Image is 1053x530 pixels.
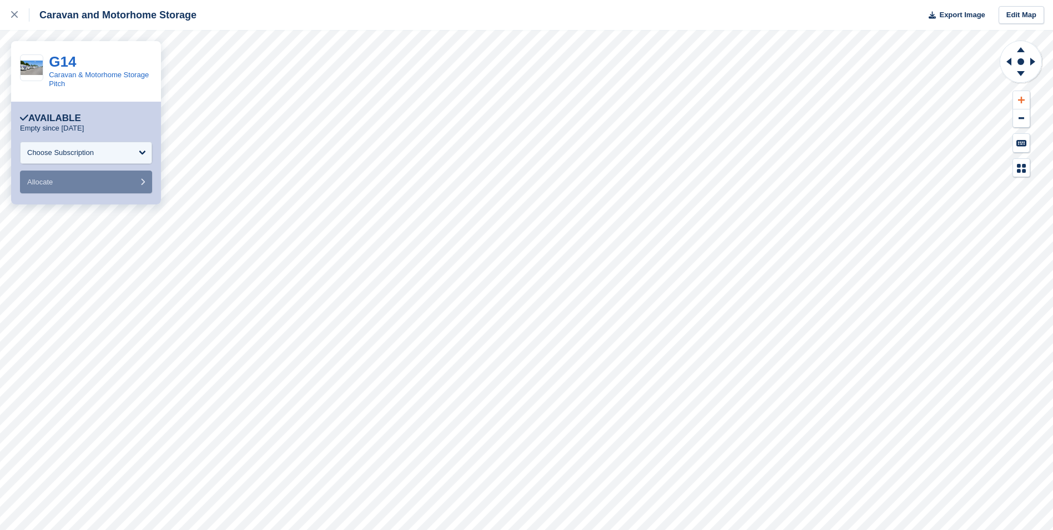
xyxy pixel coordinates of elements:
[999,6,1044,24] a: Edit Map
[20,113,81,124] div: Available
[20,124,84,133] p: Empty since [DATE]
[1013,159,1030,177] button: Map Legend
[49,53,76,70] a: G14
[27,178,53,186] span: Allocate
[1013,109,1030,128] button: Zoom Out
[29,8,197,22] div: Caravan and Motorhome Storage
[49,71,149,88] a: Caravan & Motorhome Storage Pitch
[27,147,94,158] div: Choose Subscription
[939,9,985,21] span: Export Image
[1013,134,1030,152] button: Keyboard Shortcuts
[1013,91,1030,109] button: Zoom In
[922,6,985,24] button: Export Image
[20,171,152,193] button: Allocate
[21,61,43,76] img: caravan%20storage.png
